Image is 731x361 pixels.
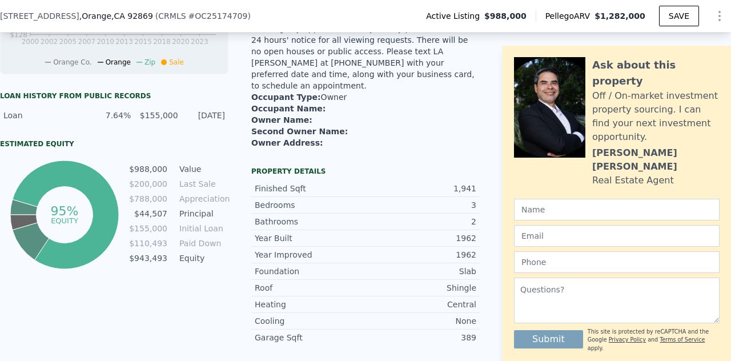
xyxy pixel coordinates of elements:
[514,199,720,220] input: Name
[169,58,184,66] span: Sale
[251,91,480,103] li: Owner
[79,10,153,22] span: , Orange
[365,183,476,194] div: 1,941
[59,38,77,46] tspan: 2005
[708,5,731,27] button: Show Options
[128,237,168,250] td: $110,493
[51,216,78,224] tspan: equity
[134,38,152,46] tspan: 2015
[128,178,168,190] td: $200,000
[255,266,365,277] div: Foundation
[595,11,645,21] span: $1,282,000
[484,10,527,22] span: $988,000
[514,330,583,348] button: Submit
[514,225,720,247] input: Email
[255,315,365,327] div: Cooling
[426,10,484,22] span: Active Listing
[588,328,720,352] div: This site is protected by reCAPTCHA and the Google and apply.
[592,57,720,89] div: Ask about this property
[251,167,480,176] div: Property details
[365,282,476,294] div: Shingle
[592,89,720,144] div: Off / On-market investment property sourcing. I can find your next investment opportunity.
[251,138,323,147] strong: Owner Address :
[660,336,705,343] a: Terms of Service
[10,31,27,39] tspan: $128
[251,127,348,136] strong: Second Owner Name :
[365,232,476,244] div: 1962
[153,38,171,46] tspan: 2018
[128,192,168,205] td: $788,000
[91,110,131,121] div: 7.64%
[22,38,39,46] tspan: 2000
[53,58,91,66] span: Orange Co.
[255,199,365,211] div: Bedrooms
[158,11,186,21] span: CRMLS
[3,110,84,121] div: Loan
[365,266,476,277] div: Slab
[138,110,178,121] div: $155,000
[41,38,58,46] tspan: 2002
[50,204,78,218] tspan: 95%
[191,38,208,46] tspan: 2023
[365,216,476,227] div: 2
[592,146,720,174] div: [PERSON_NAME] [PERSON_NAME]
[609,336,646,343] a: Privacy Policy
[128,207,168,220] td: $44,507
[177,192,228,205] td: Appreciation
[177,222,228,235] td: Initial Loan
[177,163,228,175] td: Value
[251,93,321,102] strong: Occupant Type :
[97,38,114,46] tspan: 2010
[177,237,228,250] td: Paid Down
[545,10,595,22] span: Pellego ARV
[251,104,326,113] strong: Occupant Name :
[177,178,228,190] td: Last Sale
[177,252,228,264] td: Equity
[128,252,168,264] td: $943,493
[255,249,365,260] div: Year Improved
[144,58,155,66] span: Zip
[251,115,312,125] strong: Owner Name :
[255,232,365,244] div: Year Built
[255,216,365,227] div: Bathrooms
[255,299,365,310] div: Heating
[115,38,133,46] tspan: 2013
[514,251,720,273] input: Phone
[659,6,699,26] button: SAVE
[365,332,476,343] div: 389
[255,332,365,343] div: Garage Sqft
[255,282,365,294] div: Roof
[128,222,168,235] td: $155,000
[592,174,674,187] div: Real Estate Agent
[155,10,251,22] div: ( )
[255,183,365,194] div: Finished Sqft
[185,110,225,121] div: [DATE]
[365,199,476,211] div: 3
[177,207,228,220] td: Principal
[365,315,476,327] div: None
[365,249,476,260] div: 1962
[128,163,168,175] td: $988,000
[188,11,248,21] span: # OC25174709
[172,38,190,46] tspan: 2020
[365,299,476,310] div: Central
[111,11,153,21] span: , CA 92869
[106,58,131,66] span: Orange
[78,38,96,46] tspan: 2007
